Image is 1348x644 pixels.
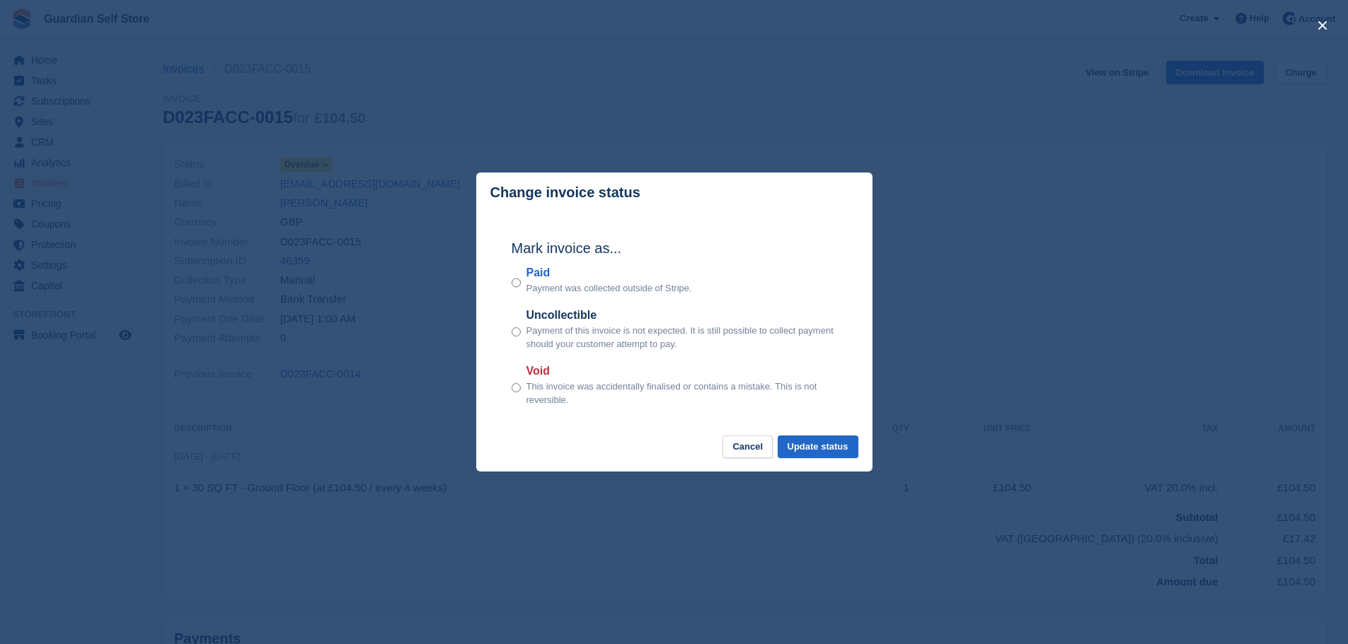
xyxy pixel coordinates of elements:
[778,435,858,459] button: Update status
[526,307,837,324] label: Uncollectible
[526,264,692,281] label: Paid
[526,281,692,295] p: Payment was collected outside of Stripe.
[490,185,640,201] p: Change invoice status
[526,380,837,407] p: This invoice was accidentally finalised or contains a mistake. This is not reversible.
[1311,14,1334,37] button: close
[722,435,773,459] button: Cancel
[526,324,837,351] p: Payment of this invoice is not expected. It is still possible to collect payment should your cust...
[526,363,837,380] label: Void
[512,238,837,259] h2: Mark invoice as...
